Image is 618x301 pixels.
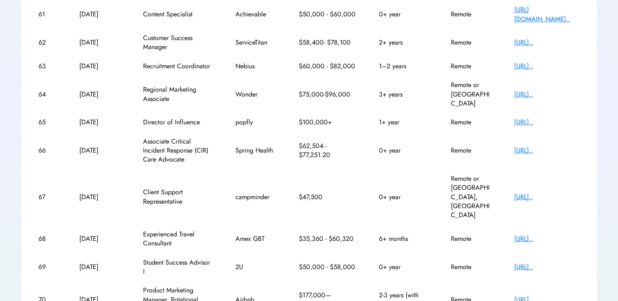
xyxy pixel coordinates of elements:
div: 0+ year [379,10,428,19]
div: [URL].. [514,62,580,71]
div: [DATE] [79,193,120,202]
div: Remote [451,118,492,127]
div: [DATE] [79,146,120,155]
div: $50,000 - $58,000 [299,263,356,272]
div: [URL].. [514,234,580,243]
div: 69 [38,263,57,272]
div: 0+ year [379,263,428,272]
div: Director of Influence [143,118,213,127]
div: [URL].. [514,263,580,272]
div: 2U [235,263,276,272]
div: $60,000 - $82,000 [299,62,356,71]
div: Customer Success Manager [143,34,213,52]
div: [DATE] [79,263,120,272]
div: 0+ year [379,193,428,202]
div: [URL].. [514,90,580,99]
div: 3+ years [379,90,428,99]
div: $75,000-$96,000 [299,90,356,99]
div: Remote or [GEOGRAPHIC_DATA],[GEOGRAPHIC_DATA] [451,174,492,220]
div: Content Specialist [143,10,213,19]
div: Recruitment Coordinator [143,62,213,71]
div: 0+ year [379,146,428,155]
div: [URL].. [514,118,580,127]
div: Remote [451,62,492,71]
div: $50,000 - $60,000 [299,10,356,19]
div: [URL][DOMAIN_NAME].. [514,5,580,24]
div: Wonder [235,90,276,99]
div: Amex GBT [235,234,276,243]
div: Experienced Travel Consultant [143,230,213,248]
div: [URL].. [514,193,580,202]
div: Client Support Representative [143,188,213,206]
div: 64 [38,90,57,99]
div: [DATE] [79,234,120,243]
div: 65 [38,118,57,127]
div: [DATE] [79,10,120,19]
div: Achievable [235,10,276,19]
div: [DATE] [79,38,120,47]
div: Spring Health [235,146,276,155]
div: [DATE] [79,90,120,99]
div: [URL].. [514,146,580,155]
div: campminder [235,193,276,202]
div: $47,500 [299,193,356,202]
div: 68 [38,234,57,243]
div: $58,400- $78,100 [299,38,356,47]
div: 1+ year [379,118,428,127]
div: [DATE] [79,118,120,127]
div: Nebius [235,62,276,71]
div: Associate Critical Incident Response (CIR) Care Advocate [143,137,213,164]
div: 1–2 years [379,62,428,71]
div: 67 [38,193,57,202]
div: Remote [451,10,492,19]
div: [DATE] [79,62,120,71]
div: 6+ months [379,234,428,243]
div: 61 [38,10,57,19]
div: $100,000+ [299,118,356,127]
div: 66 [38,146,57,155]
div: 62 [38,38,57,47]
div: $62,504 - $77,251.20 [299,142,356,160]
div: Student Success Advisor I [143,258,213,276]
div: Remote [451,38,492,47]
div: 2+ years [379,38,428,47]
div: Remote or [GEOGRAPHIC_DATA] [451,81,492,108]
div: popfly [235,118,276,127]
div: 63 [38,62,57,71]
div: Remote [451,263,492,272]
div: Remote [451,234,492,243]
div: [URL].. [514,38,580,47]
div: Remote [451,146,492,155]
div: $35,360 - $60,320 [299,234,356,243]
div: ServiceTitan [235,38,276,47]
div: Regional Marketing Associate [143,85,213,103]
